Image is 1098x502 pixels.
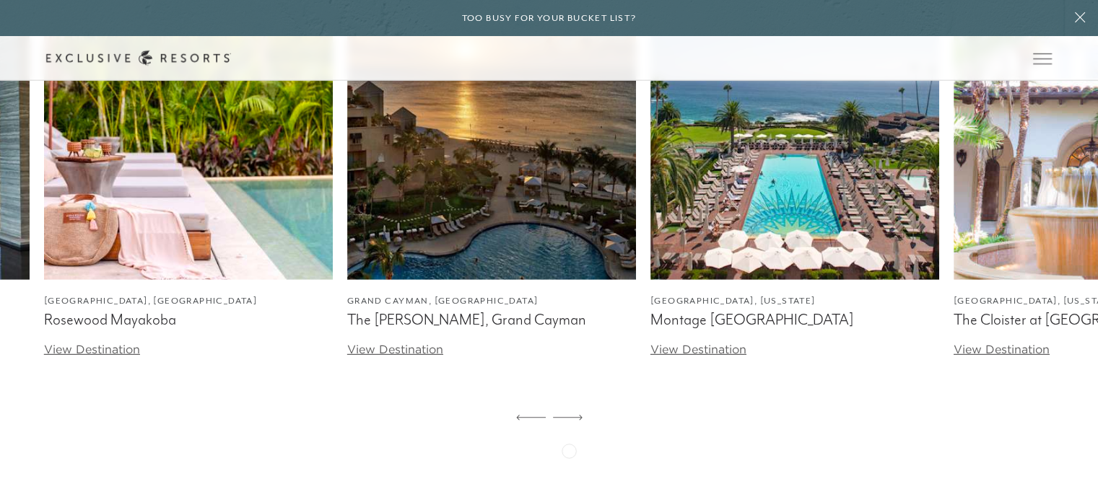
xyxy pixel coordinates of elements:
button: Open navigation [1033,53,1052,63]
figcaption: [GEOGRAPHIC_DATA], [US_STATE] [650,294,939,308]
figcaption: Grand Cayman, [GEOGRAPHIC_DATA] [347,294,636,308]
a: View Destination [954,342,1050,356]
figcaption: [GEOGRAPHIC_DATA], [GEOGRAPHIC_DATA] [44,294,333,308]
a: View Destination [44,342,140,356]
figcaption: Montage [GEOGRAPHIC_DATA] [650,311,939,329]
a: View Destination [347,342,443,356]
figcaption: The [PERSON_NAME], Grand Cayman [347,311,636,329]
a: View Destination [650,342,746,356]
h6: Too busy for your bucket list? [462,12,637,25]
figcaption: Rosewood Mayakoba [44,311,333,329]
